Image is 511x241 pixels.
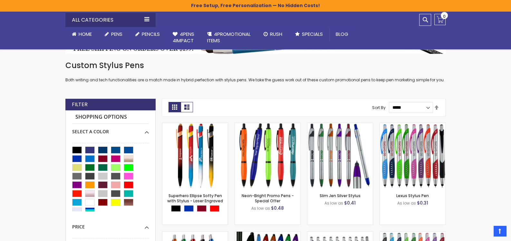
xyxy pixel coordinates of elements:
[173,31,194,44] span: 4Pens 4impact
[98,27,129,41] a: Pens
[324,200,343,206] span: As low as
[443,13,446,19] span: 0
[380,231,445,237] a: Boston Silver Stylus Pen
[142,31,160,37] span: Pencils
[167,193,223,204] a: Superhero Ellipse Softy Pen with Stylus - Laser Engraved
[458,224,511,241] iframe: Google Customer Reviews
[129,27,166,41] a: Pencils
[65,13,156,27] div: All Categories
[184,205,194,212] div: Blue
[251,206,270,211] span: As low as
[65,60,446,83] div: Both writing and tech functionalities are a match made in hybrid perfection with stylus pens. We ...
[79,31,92,37] span: Home
[72,101,88,108] strong: Filter
[372,105,386,110] label: Sort By
[162,123,228,188] img: Superhero Ellipse Softy Pen with Stylus - Laser Engraved
[329,27,355,41] a: Blog
[397,200,416,206] span: As low as
[111,31,122,37] span: Pens
[197,205,207,212] div: Burgundy
[162,231,228,237] a: Promotional iSlimster Stylus Click Pen
[201,27,257,48] a: 4PROMOTIONALITEMS
[307,231,373,237] a: Boston Stylus Pen
[242,193,294,204] a: Neon-Bright Promo Pens - Special Offer
[336,31,348,37] span: Blog
[72,110,149,124] strong: Shopping Options
[289,27,329,41] a: Specials
[171,205,181,212] div: Black
[434,14,446,25] a: 0
[380,123,445,128] a: Lexus Stylus Pen
[72,219,149,230] div: Price
[235,123,300,128] a: Neon-Bright Promo Pens - Special Offer
[210,205,219,212] div: Red
[270,31,282,37] span: Rush
[380,123,445,188] img: Lexus Stylus Pen
[235,123,300,188] img: Neon-Bright Promo Pens - Special Offer
[271,205,284,211] span: $0.48
[169,102,181,112] strong: Grid
[344,200,356,206] span: $0.41
[320,193,361,198] a: Slim Jen Silver Stylus
[162,123,228,128] a: Superhero Ellipse Softy Pen with Stylus - Laser Engraved
[302,31,323,37] span: Specials
[72,124,149,135] div: Select A Color
[207,31,251,44] span: 4PROMOTIONAL ITEMS
[65,60,446,71] h1: Custom Stylus Pens
[417,200,428,206] span: $0.31
[166,27,201,48] a: 4Pens4impact
[396,193,429,198] a: Lexus Stylus Pen
[307,123,373,188] img: Slim Jen Silver Stylus
[307,123,373,128] a: Slim Jen Silver Stylus
[65,27,98,41] a: Home
[235,231,300,237] a: TouchWrite Query Stylus Pen
[257,27,289,41] a: Rush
